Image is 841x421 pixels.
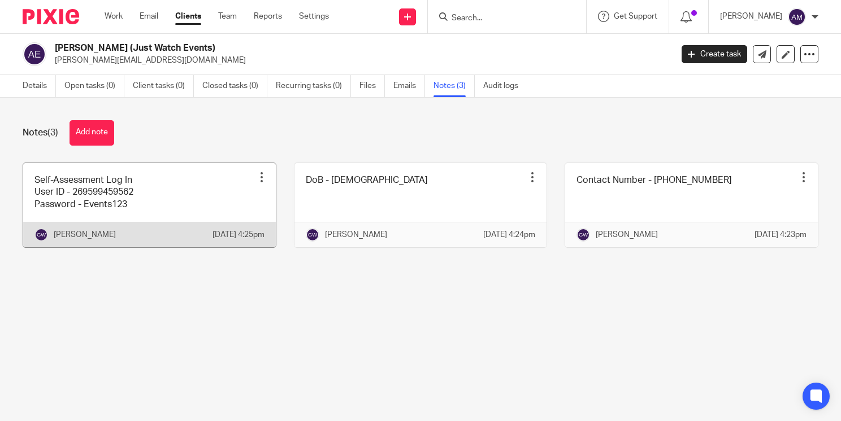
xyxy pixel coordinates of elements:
[213,229,265,240] p: [DATE] 4:25pm
[23,75,56,97] a: Details
[23,9,79,24] img: Pixie
[133,75,194,97] a: Client tasks (0)
[54,229,116,240] p: [PERSON_NAME]
[393,75,425,97] a: Emails
[325,229,387,240] p: [PERSON_NAME]
[682,45,747,63] a: Create task
[140,11,158,22] a: Email
[218,11,237,22] a: Team
[450,14,552,24] input: Search
[483,75,527,97] a: Audit logs
[720,11,782,22] p: [PERSON_NAME]
[23,127,58,139] h1: Notes
[788,8,806,26] img: svg%3E
[576,228,590,242] img: svg%3E
[70,120,114,146] button: Add note
[47,128,58,137] span: (3)
[433,75,475,97] a: Notes (3)
[299,11,329,22] a: Settings
[276,75,351,97] a: Recurring tasks (0)
[359,75,385,97] a: Files
[175,11,201,22] a: Clients
[55,42,543,54] h2: [PERSON_NAME] (Just Watch Events)
[105,11,123,22] a: Work
[202,75,267,97] a: Closed tasks (0)
[483,229,535,240] p: [DATE] 4:24pm
[755,229,807,240] p: [DATE] 4:23pm
[23,42,46,66] img: svg%3E
[64,75,124,97] a: Open tasks (0)
[254,11,282,22] a: Reports
[34,228,48,242] img: svg%3E
[306,228,319,242] img: svg%3E
[55,55,665,66] p: [PERSON_NAME][EMAIL_ADDRESS][DOMAIN_NAME]
[614,12,657,20] span: Get Support
[596,229,658,240] p: [PERSON_NAME]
